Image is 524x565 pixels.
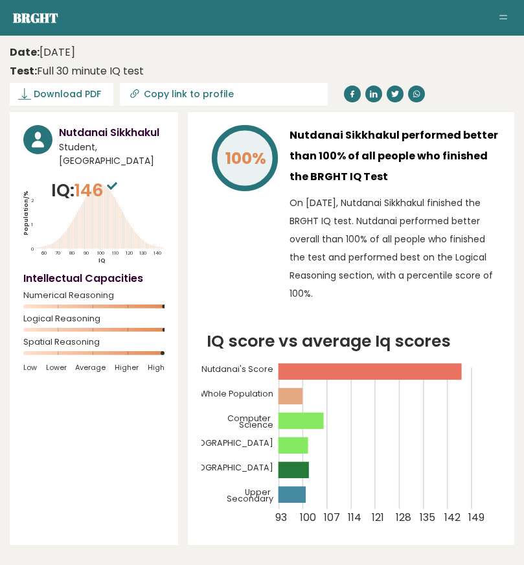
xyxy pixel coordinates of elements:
span: Logical Reasoning [23,316,165,321]
tspan: 128 [396,511,411,525]
tspan: 142 [444,511,461,525]
b: Test: [10,63,37,78]
tspan: 149 [468,511,484,525]
tspan: 2 [31,197,34,204]
tspan: 1 [31,221,33,228]
span: Average [75,363,106,372]
p: On [DATE], Nutdanai Sikkhakul finished the BRGHT IQ test. Nutdanai performed better overall than ... [290,194,501,303]
b: Date: [10,45,40,60]
tspan: 120 [126,249,133,257]
span: Student, [GEOGRAPHIC_DATA] [59,141,165,168]
tspan: 90 [84,249,89,257]
a: Brght [13,9,58,27]
tspan: IQ score vs average Iq scores [207,329,451,352]
a: Download PDF [10,83,113,106]
tspan: 140 [154,249,162,257]
tspan: 121 [372,511,384,525]
tspan: 93 [275,511,287,525]
tspan: Age [DEMOGRAPHIC_DATA] [157,462,273,473]
tspan: Nutdanai's Score [201,363,273,375]
time: [DATE] [10,45,75,60]
tspan: 80 [69,249,74,257]
tspan: 107 [324,511,340,525]
tspan: 60 [41,249,47,257]
tspan: 130 [140,249,147,257]
tspan: 100% [225,147,266,170]
tspan: 100 [299,511,315,525]
h3: Nutdanai Sikkhakul performed better than 100% of all people who finished the BRGHT IQ Test [290,125,501,187]
tspan: 70 [55,249,60,257]
span: High [148,363,165,372]
tspan: 110 [112,249,119,257]
p: IQ: [51,178,120,203]
span: Download PDF [34,87,101,101]
tspan: Secondary [226,494,273,505]
tspan: 100 [98,249,105,257]
span: Low [23,363,37,372]
tspan: Whole Population [199,388,273,399]
button: Toggle navigation [496,10,511,26]
tspan: Upper [245,487,271,498]
span: Higher [115,363,139,372]
span: Lower [46,363,67,372]
h3: Nutdanai Sikkhakul [59,125,165,141]
tspan: 135 [420,511,435,525]
tspan: Science [238,420,273,431]
span: Numerical Reasoning [23,293,165,298]
tspan: Computer [227,413,271,424]
h4: Intellectual Capacities [23,271,165,286]
tspan: 0 [31,246,34,253]
span: 146 [74,178,120,202]
div: Full 30 minute IQ test [10,63,144,79]
tspan: [GEOGRAPHIC_DATA] [183,437,273,448]
tspan: Population/% [22,190,30,235]
tspan: 114 [348,511,361,525]
tspan: IQ [98,257,106,264]
span: Spatial Reasoning [23,340,165,345]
